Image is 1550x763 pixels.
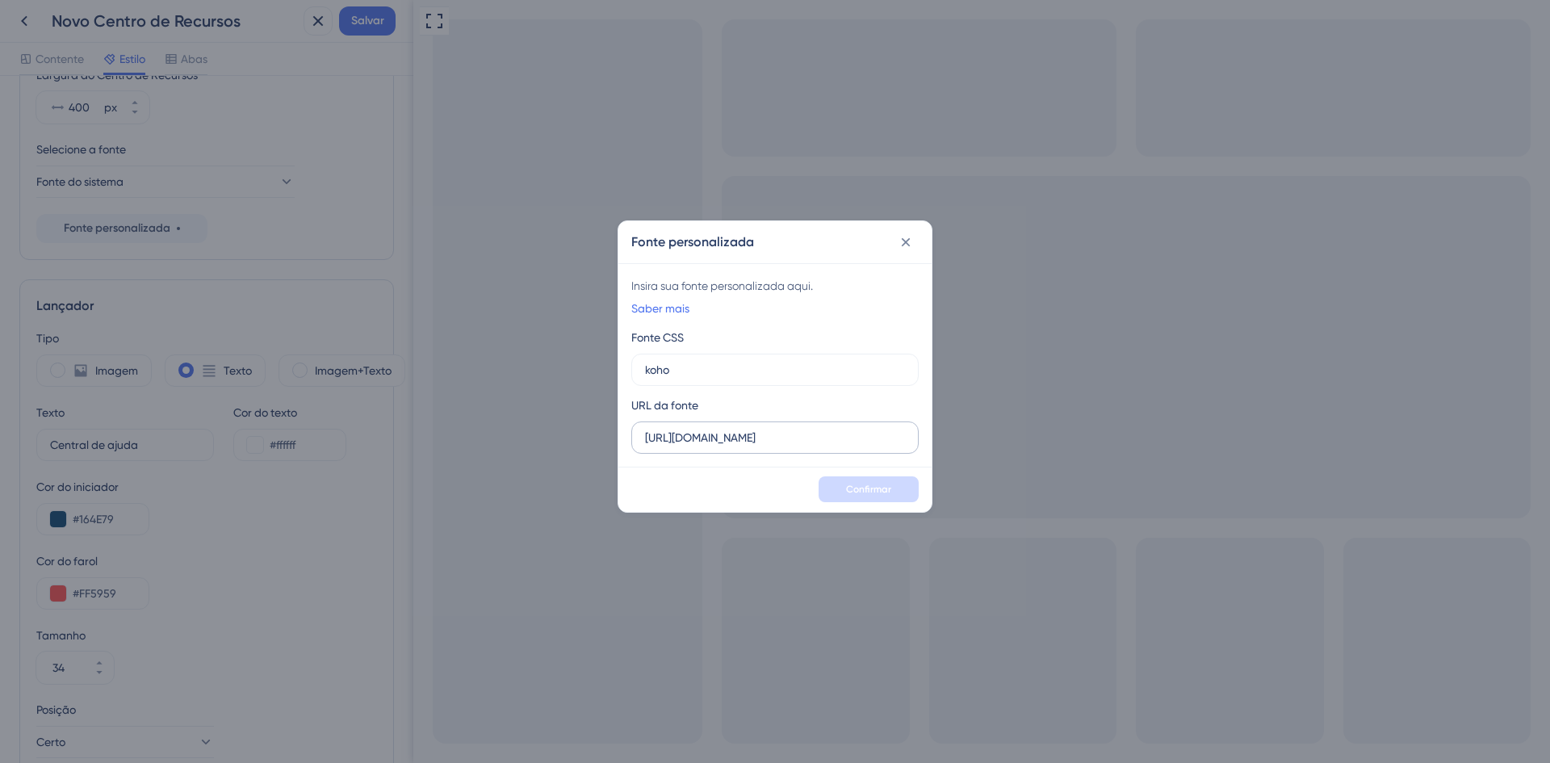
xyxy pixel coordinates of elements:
[631,302,689,315] font: Saber mais
[631,331,684,344] font: Fonte CSS
[645,361,905,379] input: família de fontes: 'Roboto', sem serifa;
[631,399,698,412] font: URL da fonte
[846,484,891,495] font: Confirmar
[631,279,813,292] font: Insira sua fonte personalizada aqui.
[645,429,905,446] input: https://fonts.googleapis.com/css2?family=Roboto:wght@400;500;600
[6,4,108,23] span: Central de ajuda
[119,9,124,19] font: 3
[631,234,754,249] font: Fonte personalizada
